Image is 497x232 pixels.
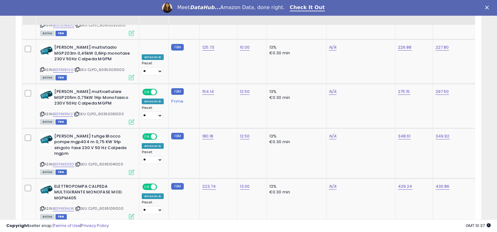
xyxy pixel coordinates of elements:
div: seller snap | | [6,223,109,229]
a: 223.74 [202,183,216,190]
span: FBM [56,170,67,175]
a: B00SL5EEJO [53,23,74,28]
div: Meet Amazon Data, done right. [177,4,285,11]
div: Amazon AI [142,54,164,60]
span: | SKU: CLPD_60350051000 [74,111,124,116]
span: All listings currently available for purchase on Amazon [40,214,55,219]
span: | SKU: CLPD_60351051000 [75,206,124,211]
span: | SKU: CLPD_60310032000 [75,23,125,28]
small: FBM [171,183,183,190]
span: | SKU: CLPD_60350031000 [74,67,124,72]
a: B01FKK94JW [53,206,74,211]
b: [PERSON_NAME] tufige Blocco pompe mgp404 m 0,75 KW 1Hp singolo fase 230 V 50 Hz Calpeda mgpm [54,133,130,158]
a: 227.80 [436,44,449,51]
span: All listings currently available for purchase on Amazon [40,75,55,80]
a: Check It Out [290,4,325,11]
small: FBM [171,44,183,51]
div: €0.30 min [269,50,321,56]
img: 519QIyVjN3L._SL40_.jpg [40,45,53,57]
b: [PERSON_NAME] multistadio MGP203m 0,45kW 0,6Hp monofase 230V 50Hz Calpeda MGPM [54,45,130,64]
a: N/A [329,44,336,51]
div: €0.30 min [269,95,321,100]
span: OFF [156,184,166,189]
a: 125.73 [202,44,214,51]
span: 2025-09-12 10:37 GMT [466,223,491,229]
span: ON [143,134,151,139]
a: 154.14 [202,89,214,95]
a: 297.50 [436,89,449,95]
div: Prime [171,96,194,104]
div: Amazon AI [142,143,164,149]
img: 519QIyVjN3L._SL40_.jpg [40,133,53,146]
span: OFF [156,134,166,139]
div: ASIN: [40,184,134,219]
span: | SKU: CLPD_60351041000 [75,162,123,167]
div: 13% [269,133,321,139]
strong: Copyright [6,223,29,229]
b: [PERSON_NAME] multicellulare MGP205m 0,75kW 1Hp Monofasico 230V 50Hz Calpeda MGPM [54,89,130,108]
div: Amazon AI [142,193,164,199]
span: ON [143,89,151,95]
div: Preset: [142,200,164,214]
img: Profile image for Georgie [162,3,172,13]
div: Close [485,6,491,9]
a: 429.24 [398,183,412,190]
a: N/A [329,89,336,95]
div: 13% [269,89,321,94]
img: 519QIyVjN3L._SL40_.jpg [40,89,53,101]
div: Preset: [142,150,164,164]
a: 226.88 [398,44,412,51]
a: 12.50 [240,89,250,95]
span: All listings currently available for purchase on Amazon [40,119,55,125]
div: ASIN: [40,133,134,174]
a: N/A [329,183,336,190]
a: B01FKK8YLG [53,67,73,73]
span: All listings currently available for purchase on Amazon [40,31,55,36]
span: FBM [56,214,67,219]
small: FBM [171,133,183,139]
div: 13% [269,45,321,50]
a: B01FKK933O [53,162,74,167]
img: 519QIyVjN3L._SL40_.jpg [40,184,53,196]
div: Preset: [142,61,164,75]
span: FBM [56,31,67,36]
a: 275.15 [398,89,410,95]
i: DataHub... [190,4,220,10]
div: ASIN: [40,89,134,124]
div: €0.30 min [269,139,321,145]
a: 10.00 [240,44,250,51]
a: Privacy Policy [81,223,109,229]
span: FBM [56,119,67,125]
a: Terms of Use [54,223,80,229]
a: 430.86 [436,183,450,190]
a: 348.61 [398,133,411,139]
div: €0.30 min [269,189,321,195]
div: Preset: [142,106,164,120]
div: 13% [269,184,321,189]
span: ON [143,184,151,189]
span: All listings currently available for purchase on Amazon [40,170,55,175]
div: ASIN: [40,45,134,79]
a: N/A [329,133,336,139]
b: ELETTROPOMPA CALPEDA MULTIGIRANTE MONOFASE MOD. MGPM405 [54,184,130,203]
small: FBM [171,88,183,95]
a: 12.50 [240,133,250,139]
a: 349.92 [436,133,450,139]
a: 180.18 [202,133,214,139]
a: B01FKK91H2 [53,111,73,117]
a: 13.00 [240,183,250,190]
span: OFF [156,89,166,95]
div: Amazon AI [142,99,164,104]
span: FBM [56,75,67,80]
